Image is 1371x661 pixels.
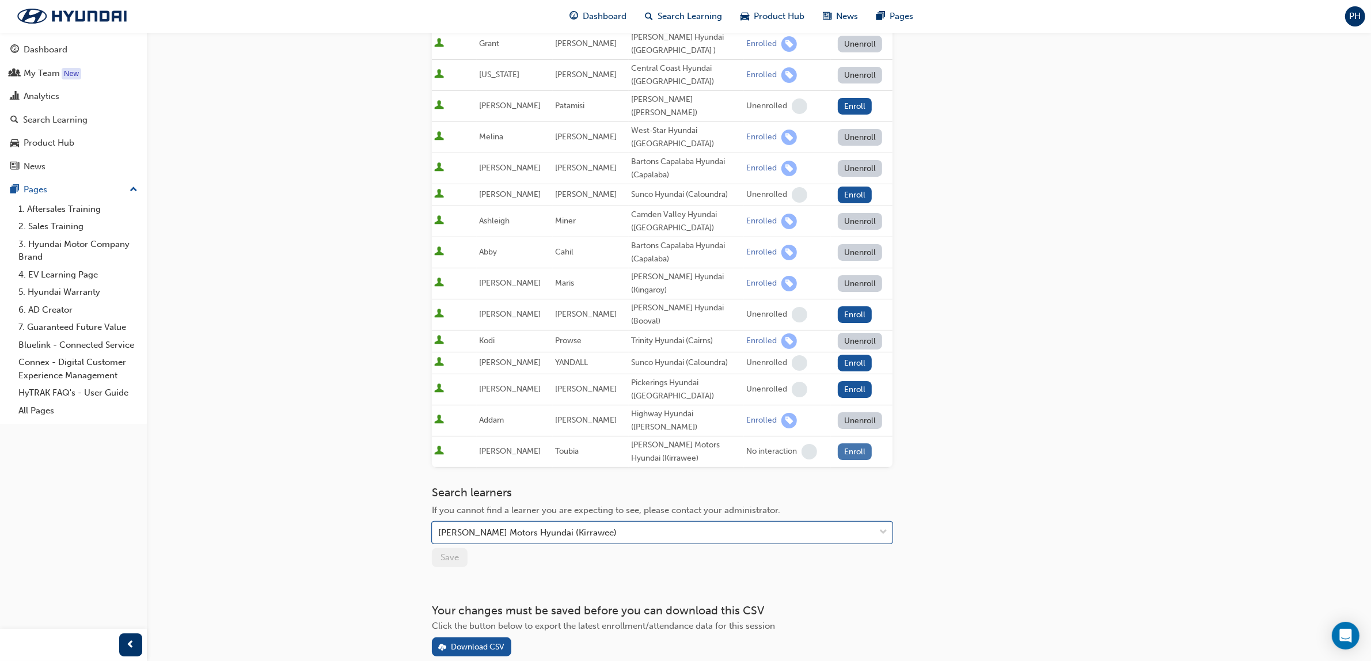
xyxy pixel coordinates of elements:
span: people-icon [10,69,19,79]
a: pages-iconPages [868,5,923,28]
span: learningRecordVerb_ENROLL-icon [781,245,797,260]
a: 5. Hyundai Warranty [14,283,142,301]
span: [PERSON_NAME] [555,163,617,173]
span: learningRecordVerb_NONE-icon [802,444,817,459]
a: 1. Aftersales Training [14,200,142,218]
div: Sunco Hyundai (Caloundra) [631,356,742,370]
button: PH [1345,6,1365,26]
span: [PERSON_NAME] [479,309,541,319]
span: pages-icon [877,9,886,24]
span: news-icon [10,162,19,172]
span: User is active [434,189,444,200]
span: download-icon [438,643,446,653]
span: [PERSON_NAME] [555,415,617,425]
span: learningRecordVerb_ENROLL-icon [781,130,797,145]
span: News [837,10,859,23]
span: [PERSON_NAME] [479,278,541,288]
span: Melina [479,132,503,142]
div: [PERSON_NAME] Hyundai ([GEOGRAPHIC_DATA] ) [631,31,742,57]
span: learningRecordVerb_ENROLL-icon [781,333,797,349]
span: learningRecordVerb_NONE-icon [792,98,807,114]
span: Patamisi [555,101,584,111]
div: Product Hub [24,136,74,150]
span: search-icon [645,9,654,24]
span: guage-icon [570,9,579,24]
a: Trak [6,4,138,28]
div: Bartons Capalaba Hyundai (Capalaba) [631,240,742,265]
a: 2. Sales Training [14,218,142,235]
span: learningRecordVerb_ENROLL-icon [781,161,797,176]
a: Product Hub [5,132,142,154]
span: [US_STATE] [479,70,519,79]
button: Unenroll [838,412,883,429]
button: Pages [5,179,142,200]
button: Save [432,548,468,567]
div: [PERSON_NAME] ([PERSON_NAME]) [631,93,742,119]
span: learningRecordVerb_ENROLL-icon [781,276,797,291]
div: [PERSON_NAME] Motors Hyundai (Kirrawee) [438,526,617,540]
span: learningRecordVerb_ENROLL-icon [781,67,797,83]
span: Save [440,552,459,563]
button: Unenroll [838,244,883,261]
div: Dashboard [24,43,67,56]
div: Sunco Hyundai (Caloundra) [631,188,742,202]
button: Enroll [838,381,872,398]
span: learningRecordVerb_NONE-icon [792,307,807,322]
button: Enroll [838,443,872,460]
button: Unenroll [838,67,883,83]
button: Enroll [838,306,872,323]
span: User is active [434,446,444,457]
span: [PERSON_NAME] [555,384,617,394]
a: HyTRAK FAQ's - User Guide [14,384,142,402]
span: learningRecordVerb_ENROLL-icon [781,36,797,52]
span: Product Hub [754,10,805,23]
span: Search Learning [658,10,723,23]
span: User is active [434,335,444,347]
a: Bluelink - Connected Service [14,336,142,354]
span: learningRecordVerb_NONE-icon [792,355,807,371]
div: No interaction [746,446,797,457]
span: Click the button below to export the latest enrollment/attendance data for this session [432,621,775,631]
span: Pages [890,10,914,23]
span: up-icon [130,183,138,197]
span: PH [1350,10,1361,23]
div: Central Coast Hyundai ([GEOGRAPHIC_DATA]) [631,62,742,88]
a: 4. EV Learning Page [14,266,142,284]
button: Unenroll [838,333,883,350]
div: [PERSON_NAME] Hyundai (Booval) [631,302,742,328]
div: West-Star Hyundai ([GEOGRAPHIC_DATA]) [631,124,742,150]
a: Search Learning [5,109,142,131]
a: Analytics [5,86,142,107]
span: learningRecordVerb_ENROLL-icon [781,413,797,428]
span: pages-icon [10,185,19,195]
span: car-icon [741,9,750,24]
span: User is active [434,38,444,50]
span: learningRecordVerb_ENROLL-icon [781,214,797,229]
span: User is active [434,309,444,320]
h3: Your changes must be saved before you can download this CSV [432,604,893,617]
button: Unenroll [838,36,883,52]
button: Unenroll [838,213,883,230]
div: Enrolled [746,132,777,143]
div: Enrolled [746,39,777,50]
button: Enroll [838,98,872,115]
span: [PERSON_NAME] [479,358,541,367]
span: Miner [555,216,576,226]
span: learningRecordVerb_NONE-icon [792,187,807,203]
span: User is active [434,246,444,258]
span: User is active [434,131,444,143]
button: Download CSV [432,637,511,656]
span: search-icon [10,115,18,126]
div: News [24,160,45,173]
a: All Pages [14,402,142,420]
div: Analytics [24,90,59,103]
button: Enroll [838,355,872,371]
span: User is active [434,383,444,395]
span: [PERSON_NAME] [479,446,541,456]
div: Camden Valley Hyundai ([GEOGRAPHIC_DATA]) [631,208,742,234]
button: Unenroll [838,160,883,177]
div: My Team [24,67,60,80]
span: [PERSON_NAME] [555,39,617,48]
div: [PERSON_NAME] Hyundai (Kingaroy) [631,271,742,297]
div: Enrolled [746,163,777,174]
